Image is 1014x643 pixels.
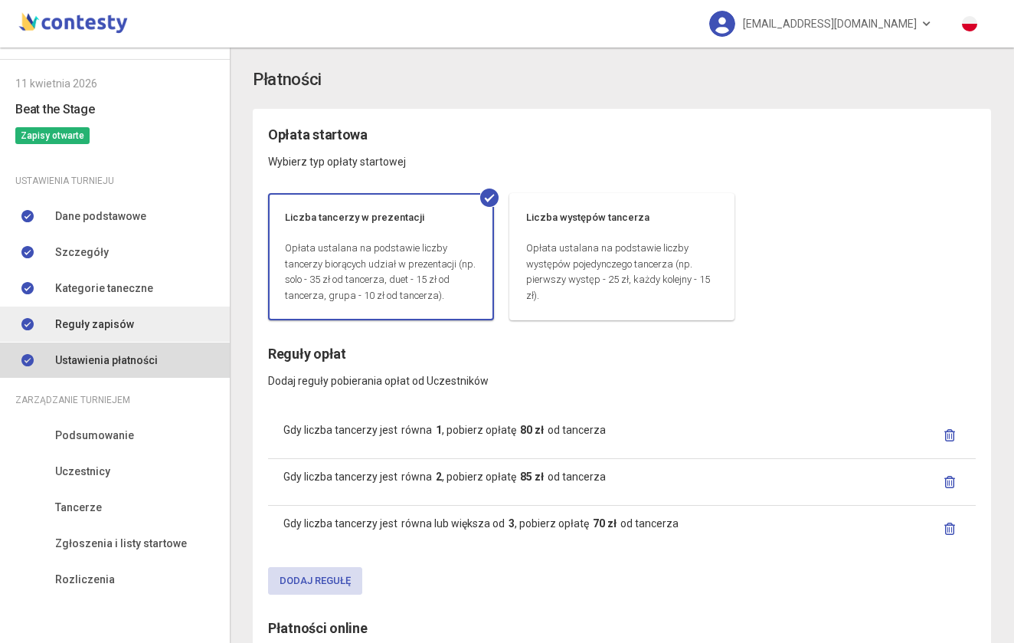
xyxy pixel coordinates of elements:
div: Opłata ustalana na podstawie liczby występów pojedynczego tancerza (np. pierwszy występ - 25 zł, ... [511,241,734,319]
app-title: Płatności [253,67,991,93]
strong: 85 zł [520,471,544,483]
span: Gdy liczba tancerzy jest [283,424,397,436]
div: 11 kwietnia 2026 [15,75,214,92]
span: Gdy liczba tancerzy jest [283,517,397,530]
span: Zarządzanie turniejem [15,392,130,408]
h6: Beat the Stage [15,100,214,119]
span: Uczestnicy [55,463,110,480]
p: Dodaj reguły pobierania opłat od Uczestników [268,365,976,389]
span: równa [401,424,432,436]
p: Wybierz typ opłaty startowej [268,146,976,170]
span: od tancerza [548,424,606,436]
span: Zgłoszenia i listy startowe [55,535,187,552]
span: Tancerze [55,499,102,516]
span: od tancerza [548,471,606,483]
span: od tancerza [620,517,679,530]
span: , pobierz opłatę [515,517,589,530]
span: Ustawienia płatności [55,352,158,369]
h3: Płatności [253,67,322,93]
span: Gdy liczba tancerzy jest [283,471,397,483]
span: [EMAIL_ADDRESS][DOMAIN_NAME] [743,8,917,40]
span: Opłata startowa [268,126,368,143]
p: Liczba tancerzy w prezentacji [285,210,477,225]
span: Kategorie taneczne [55,280,153,297]
span: równa lub większa od [401,517,505,530]
span: Dane podstawowe [55,208,146,225]
strong: 80 zł [520,424,544,436]
span: Płatności online [268,620,368,636]
div: Opłata ustalana na podstawie liczby tancerzy biorących udział w prezentacji (np. solo - 35 zł od ... [270,241,492,319]
span: Zapisy otwarte [15,127,90,144]
span: Reguły opłat [268,346,346,362]
span: Szczegóły [55,244,109,261]
span: Reguły zapisów [55,316,134,333]
strong: 70 zł [593,517,617,530]
span: , pobierz opłatę [442,471,516,483]
p: Liczba występów tancerza [526,210,718,225]
span: równa [401,471,432,483]
strong: 3 [509,517,515,530]
span: Rozliczenia [55,571,115,588]
span: Podsumowanie [55,427,134,444]
div: Ustawienia turnieju [15,172,214,189]
strong: 2 [436,471,442,483]
strong: 1 [436,424,442,436]
span: , pobierz opłatę [442,424,516,436]
button: Dodaj regułę [268,567,362,595]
